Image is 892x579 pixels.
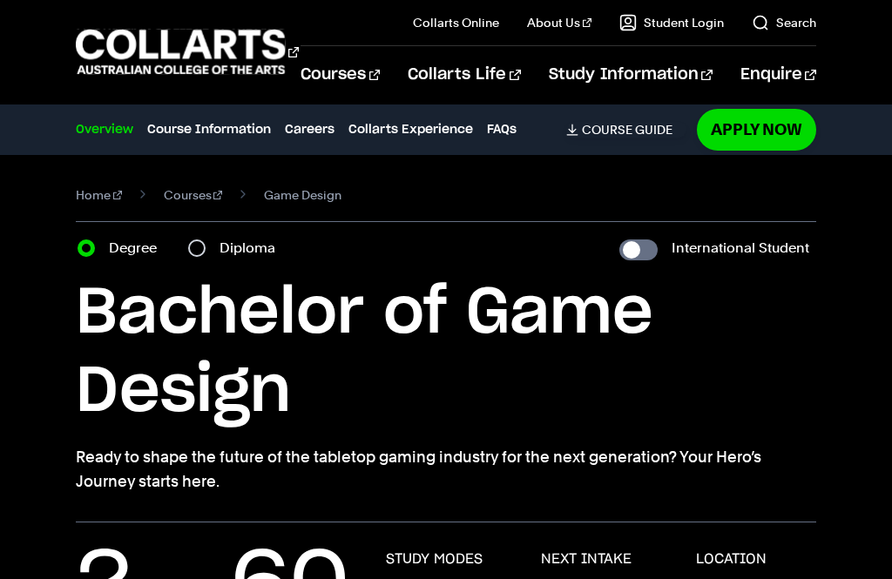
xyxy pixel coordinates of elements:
label: Degree [109,236,167,260]
a: Courses [164,183,223,207]
a: Course Information [147,120,271,139]
a: Careers [285,120,334,139]
a: Courses [301,46,380,104]
label: International Student [672,236,809,260]
p: Ready to shape the future of the tabletop gaming industry for the next generation? Your Hero’s Jo... [76,445,816,494]
a: Apply Now [697,109,816,150]
a: FAQs [487,120,517,139]
h3: STUDY MODES [386,550,483,568]
h1: Bachelor of Game Design [76,274,816,431]
a: Collarts Life [408,46,520,104]
label: Diploma [220,236,286,260]
span: Game Design [264,183,341,207]
a: Student Login [619,14,724,31]
h3: LOCATION [696,550,767,568]
a: Home [76,183,122,207]
a: Collarts Experience [348,120,473,139]
a: Course Guide [566,122,686,138]
div: Go to homepage [76,27,257,77]
a: About Us [527,14,591,31]
a: Search [752,14,816,31]
a: Overview [76,120,133,139]
a: Study Information [549,46,713,104]
a: Collarts Online [413,14,499,31]
a: Enquire [740,46,816,104]
h3: NEXT INTAKE [541,550,632,568]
